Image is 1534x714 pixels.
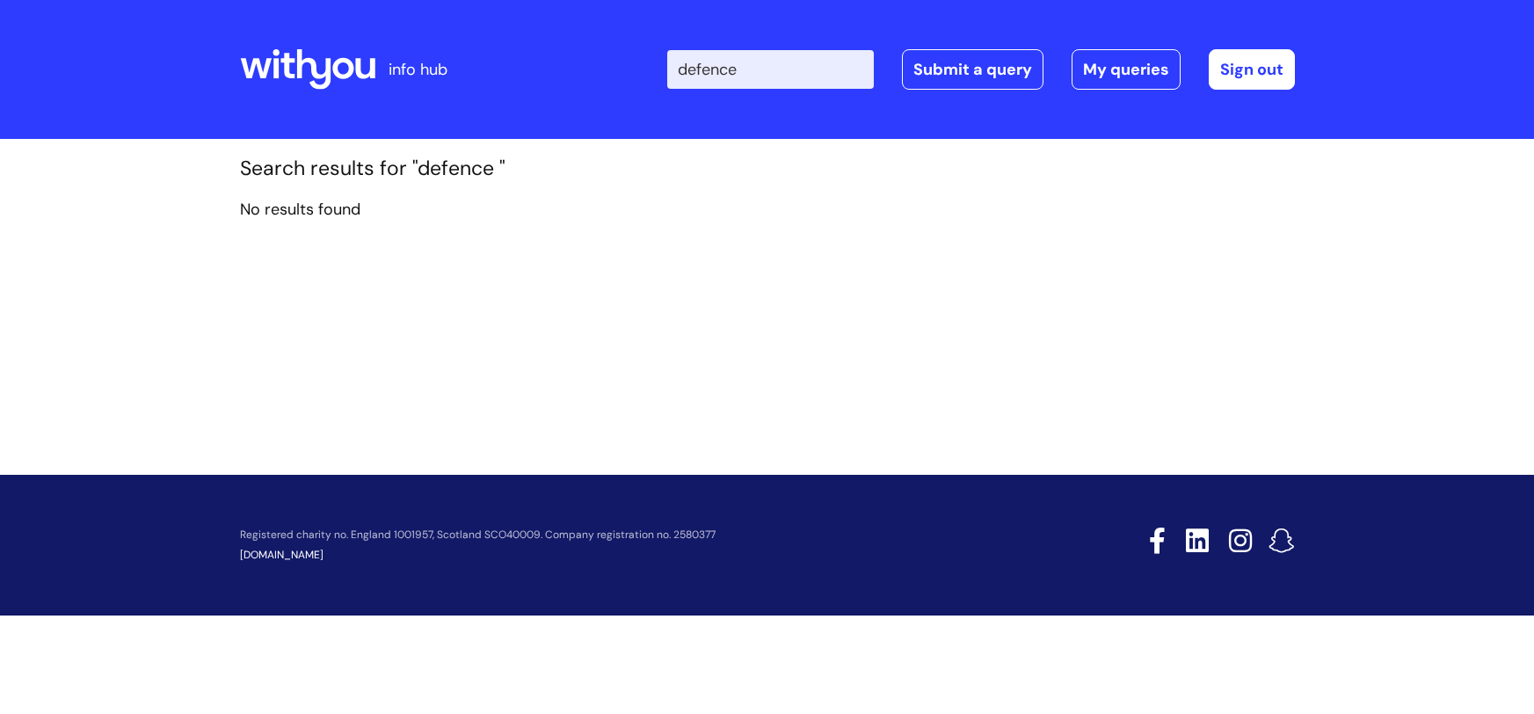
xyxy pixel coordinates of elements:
[389,55,447,84] p: info hub
[240,529,1024,541] p: Registered charity no. England 1001957, Scotland SCO40009. Company registration no. 2580377
[1072,49,1181,90] a: My queries
[1209,49,1295,90] a: Sign out
[240,548,324,562] a: [DOMAIN_NAME]
[902,49,1043,90] a: Submit a query
[240,195,1295,223] p: No results found
[667,49,1295,90] div: | -
[667,50,874,89] input: Search
[240,157,1295,181] h1: Search results for "defence "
